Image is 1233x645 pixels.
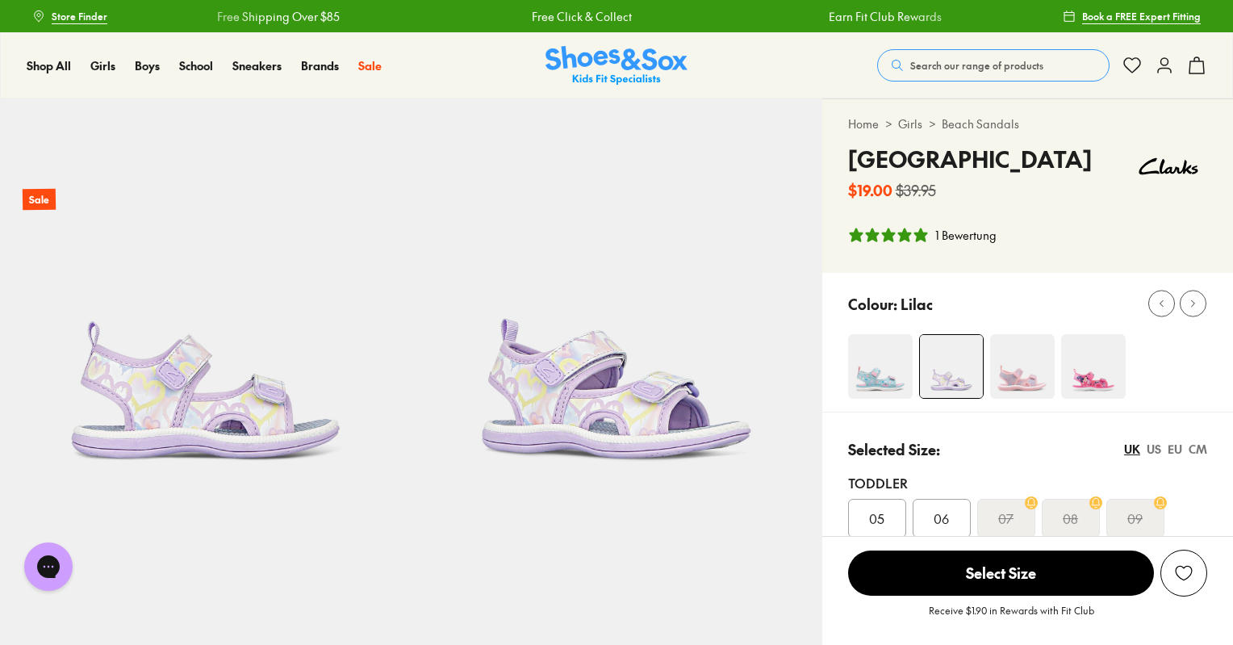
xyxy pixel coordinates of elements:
span: Book a FREE Expert Fitting [1082,9,1201,23]
a: Earn Fit Club Rewards [828,8,941,25]
a: Beach Sandals [942,115,1019,132]
p: Sale [23,189,56,211]
span: Search our range of products [910,58,1043,73]
img: SNS_Logo_Responsive.svg [545,46,688,86]
p: Receive $1.90 in Rewards with Fit Club [929,603,1094,632]
s: 08 [1063,509,1078,528]
span: 06 [934,509,949,528]
span: Shop All [27,57,71,73]
div: 1 Bewertung [935,227,997,244]
span: 05 [869,509,884,528]
a: Sale [358,57,382,74]
div: US [1147,441,1161,458]
button: Add to Wishlist [1160,550,1207,597]
span: Brands [301,57,339,73]
iframe: Gorgias live chat messenger [16,537,81,597]
span: Boys [135,57,160,73]
span: Girls [90,57,115,73]
p: Selected Size: [848,438,940,460]
img: 4-553487_1 [848,334,913,399]
span: Sale [358,57,382,73]
span: School [179,57,213,73]
a: Shoes & Sox [545,46,688,86]
img: 5-503919_1 [411,98,821,509]
s: $39.95 [896,179,936,201]
a: Boys [135,57,160,74]
img: 4-556816_1 [1061,334,1126,399]
button: Select Size [848,550,1154,597]
button: Search our range of products [877,49,1110,82]
b: $19.00 [848,179,892,201]
a: Free Shipping Over $85 [216,8,339,25]
a: Shop All [27,57,71,74]
span: Store Finder [52,9,107,23]
p: Colour: [848,293,897,315]
a: Brands [301,57,339,74]
div: > > [848,115,1207,132]
div: UK [1124,441,1140,458]
div: CM [1189,441,1207,458]
button: 5 Sterne, 1 Bewertungen [848,227,997,244]
img: 4-553481_1 [990,334,1055,399]
a: Girls [90,57,115,74]
a: Home [848,115,879,132]
a: School [179,57,213,74]
img: Vendor logo [1130,142,1207,191]
a: Girls [898,115,922,132]
span: Select Size [848,551,1154,596]
p: Lilac [901,293,933,315]
s: 09 [1127,509,1143,528]
h4: [GEOGRAPHIC_DATA] [848,142,1092,176]
a: Book a FREE Expert Fitting [1063,2,1201,31]
span: Sneakers [232,57,282,73]
div: Toddler [848,473,1207,492]
a: Free Click & Collect [531,8,631,25]
s: 07 [998,509,1014,528]
div: EU [1168,441,1182,458]
img: 4-503918_1 [920,335,983,398]
a: Store Finder [32,2,107,31]
a: Sneakers [232,57,282,74]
